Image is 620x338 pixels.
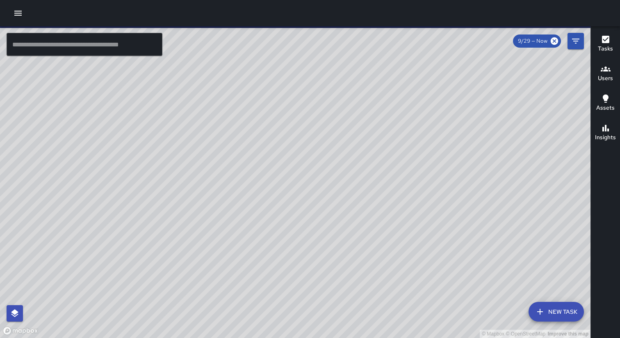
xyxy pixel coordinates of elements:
[595,133,616,142] h6: Insights
[591,89,620,118] button: Assets
[513,37,552,45] span: 9/29 — Now
[591,59,620,89] button: Users
[591,30,620,59] button: Tasks
[598,74,613,83] h6: Users
[591,118,620,148] button: Insights
[596,103,615,113] h6: Assets
[513,34,561,48] div: 9/29 — Now
[598,44,613,53] h6: Tasks
[529,302,584,322] button: New Task
[568,33,584,49] button: Filters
